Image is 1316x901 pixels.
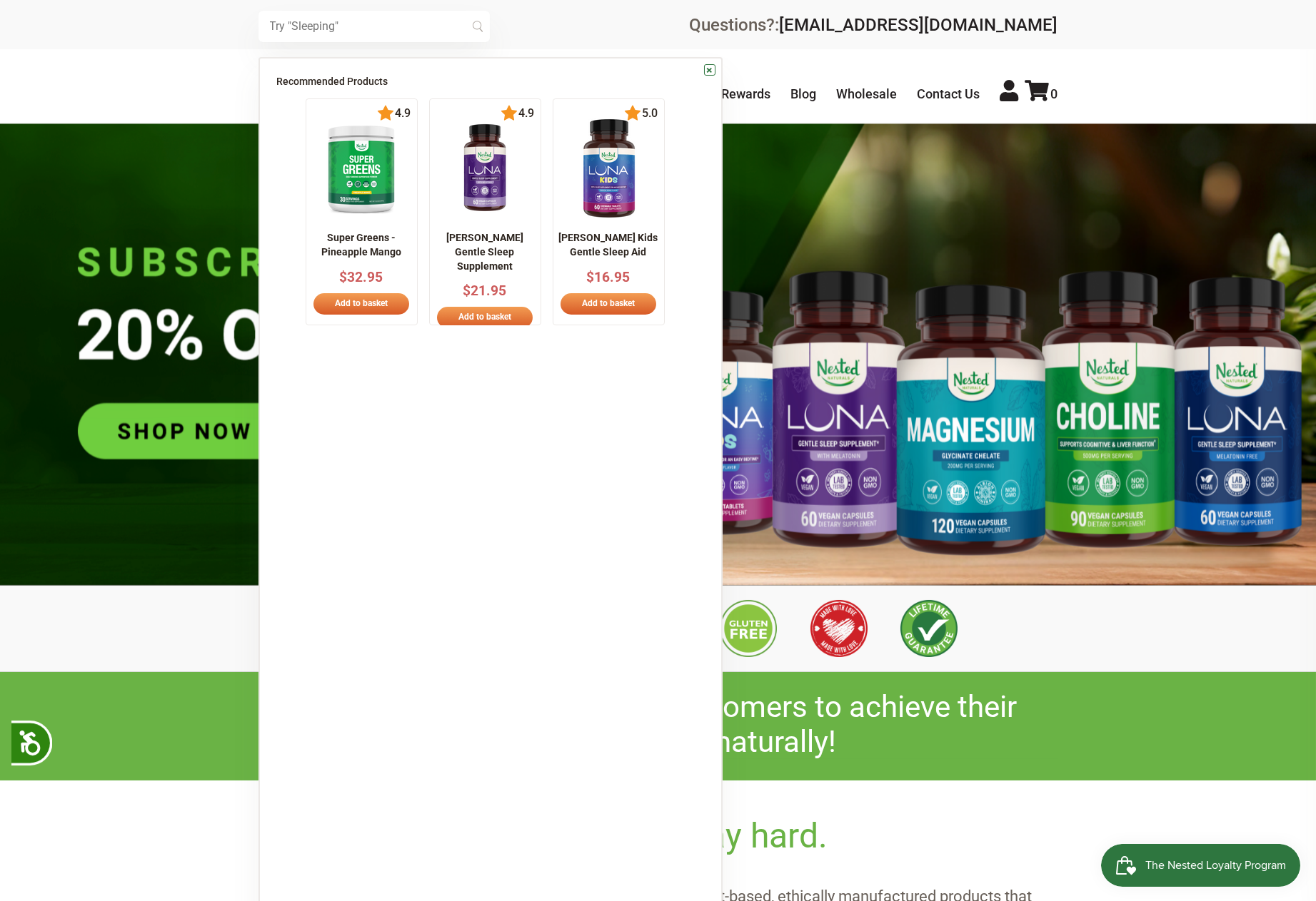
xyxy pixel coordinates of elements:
a: 0 [1025,86,1058,101]
a: × [704,64,715,76]
span: $16.95 [587,269,631,285]
span: $32.95 [340,269,383,285]
button: Previous [273,205,288,219]
button: Next [679,205,693,219]
img: Lifetime Guarantee [900,600,958,657]
div: Questions?: [690,16,1058,34]
a: Nested Rewards [678,86,771,101]
span: 0 [1051,86,1058,101]
a: Add to basket [561,293,656,315]
img: Gluten Free [720,600,777,657]
p: [PERSON_NAME] Kids Gentle Sleep Aid [559,231,658,259]
img: imgpsh_fullsize_anim_-_2025-02-26T222351.371_x140.png [318,118,405,218]
p: Super Greens - Pineapple Mango [312,231,411,259]
img: star.svg [377,105,394,122]
img: 1_edfe67ed-9f0f-4eb3-a1ff-0a9febdc2b11_x140.png [559,118,659,218]
img: star.svg [501,105,518,122]
span: Recommended Products [277,76,388,87]
a: Wholesale [837,86,898,101]
img: Made with Love [810,600,868,657]
a: Contact Us [918,86,980,101]
p: [PERSON_NAME] Gentle Sleep Supplement [436,231,535,273]
img: star.svg [624,105,641,122]
a: Add to basket [437,307,533,328]
iframe: Button to open loyalty program pop-up [1101,844,1302,887]
a: Add to basket [313,293,409,315]
span: $21.95 [463,282,507,299]
img: NN_LUNA_US_60_front_1_x140.png [446,118,523,218]
a: [EMAIL_ADDRESS][DOMAIN_NAME] [780,15,1058,35]
span: 4.9 [394,107,411,120]
a: Blog [791,86,817,101]
span: 4.9 [518,107,535,120]
span: 5.0 [641,107,658,120]
input: Try "Sleeping" [258,11,490,42]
